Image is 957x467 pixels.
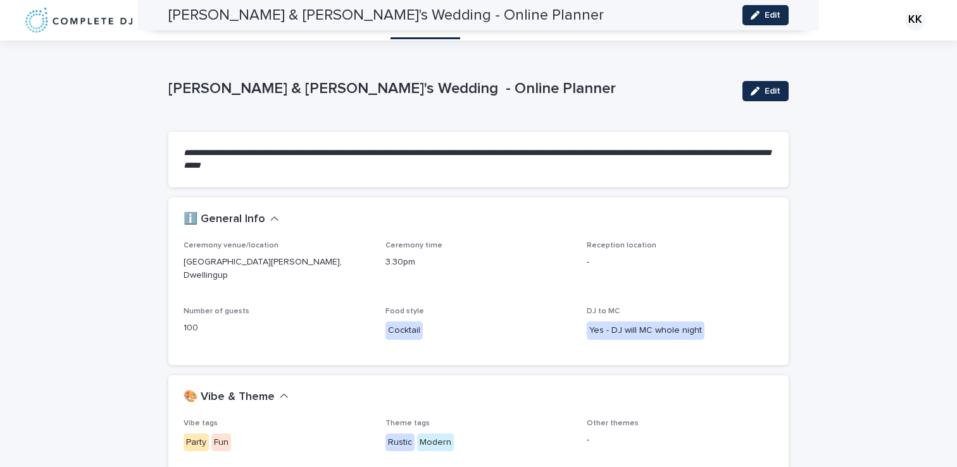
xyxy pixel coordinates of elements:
[211,433,231,452] div: Fun
[184,390,275,404] h2: 🎨 Vibe & Theme
[184,321,370,335] p: 100
[385,242,442,249] span: Ceremony time
[765,87,780,96] span: Edit
[587,420,639,427] span: Other themes
[184,256,370,282] p: [GEOGRAPHIC_DATA][PERSON_NAME], Dwellingup
[184,433,209,452] div: Party
[385,420,430,427] span: Theme tags
[587,242,656,249] span: Reception location
[905,10,925,30] div: KK
[184,308,249,315] span: Number of guests
[587,308,620,315] span: DJ to MC
[587,321,704,340] div: Yes - DJ will MC whole night
[742,81,789,101] button: Edit
[168,80,732,98] p: [PERSON_NAME] & [PERSON_NAME]'s Wedding - Online Planner
[184,420,218,427] span: Vibe tags
[385,433,415,452] div: Rustic
[385,308,424,315] span: Food style
[587,433,773,447] p: -
[184,213,279,227] button: ℹ️ General Info
[587,256,773,269] p: -
[25,8,132,33] img: 8nP3zCmvR2aWrOmylPw8
[385,256,572,269] p: 3.30pm
[184,242,278,249] span: Ceremony venue/location
[385,321,423,340] div: Cocktail
[417,433,454,452] div: Modern
[184,390,289,404] button: 🎨 Vibe & Theme
[184,213,265,227] h2: ℹ️ General Info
